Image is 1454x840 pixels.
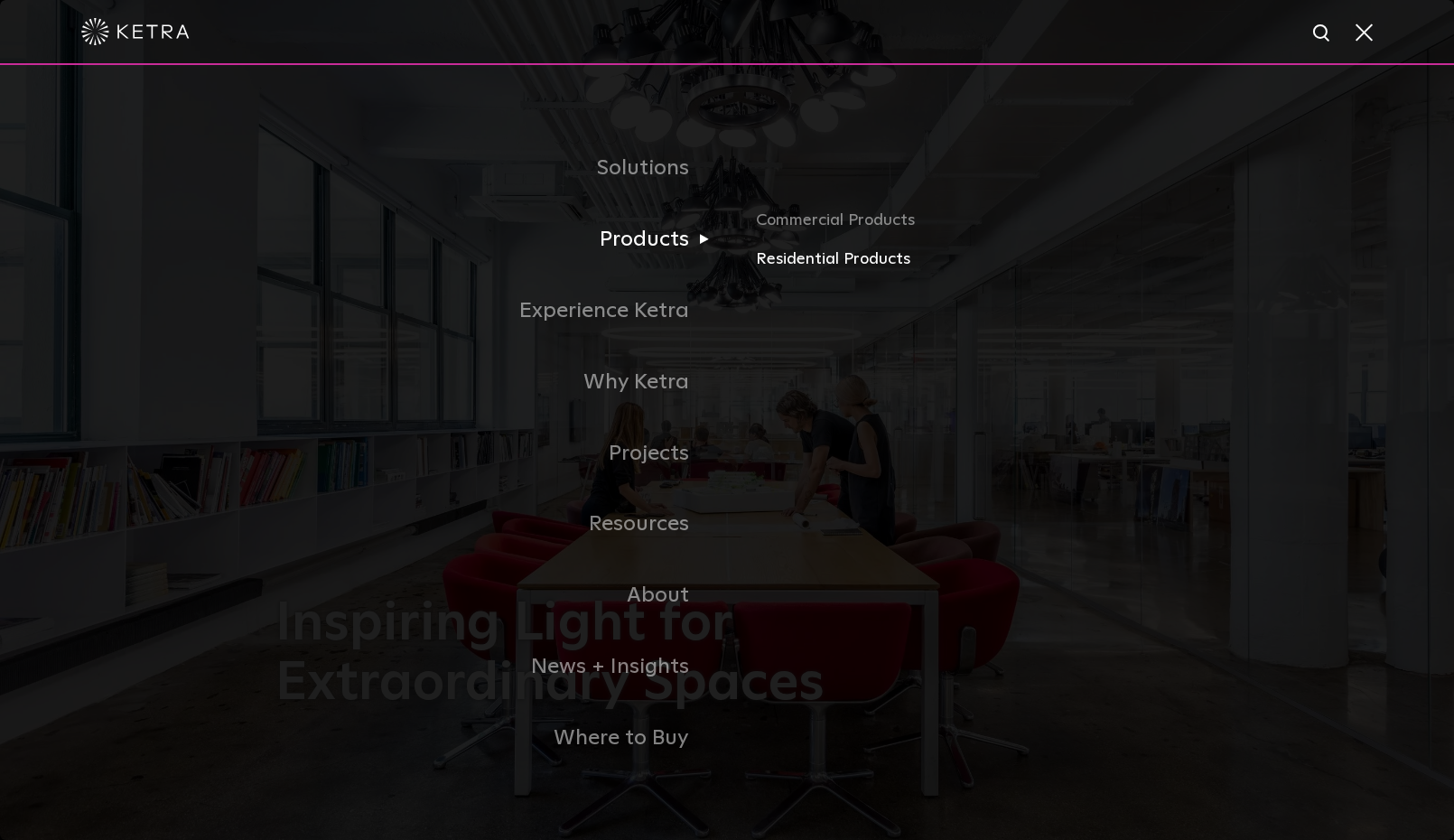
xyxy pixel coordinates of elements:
a: Projects [275,418,727,490]
div: Navigation Menu [275,133,1179,773]
a: Resources [275,489,727,560]
img: ketra-logo-2019-white [81,18,190,45]
a: Residential Products [756,247,1179,273]
a: Commercial Products [756,207,1179,247]
a: Experience Ketra [275,275,727,347]
a: Why Ketra [275,347,727,418]
a: Products [275,204,727,275]
a: Solutions [275,133,727,204]
img: search icon [1311,23,1334,45]
a: News + Insights [275,631,727,703]
a: About [275,560,727,631]
a: Where to Buy [275,703,727,774]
